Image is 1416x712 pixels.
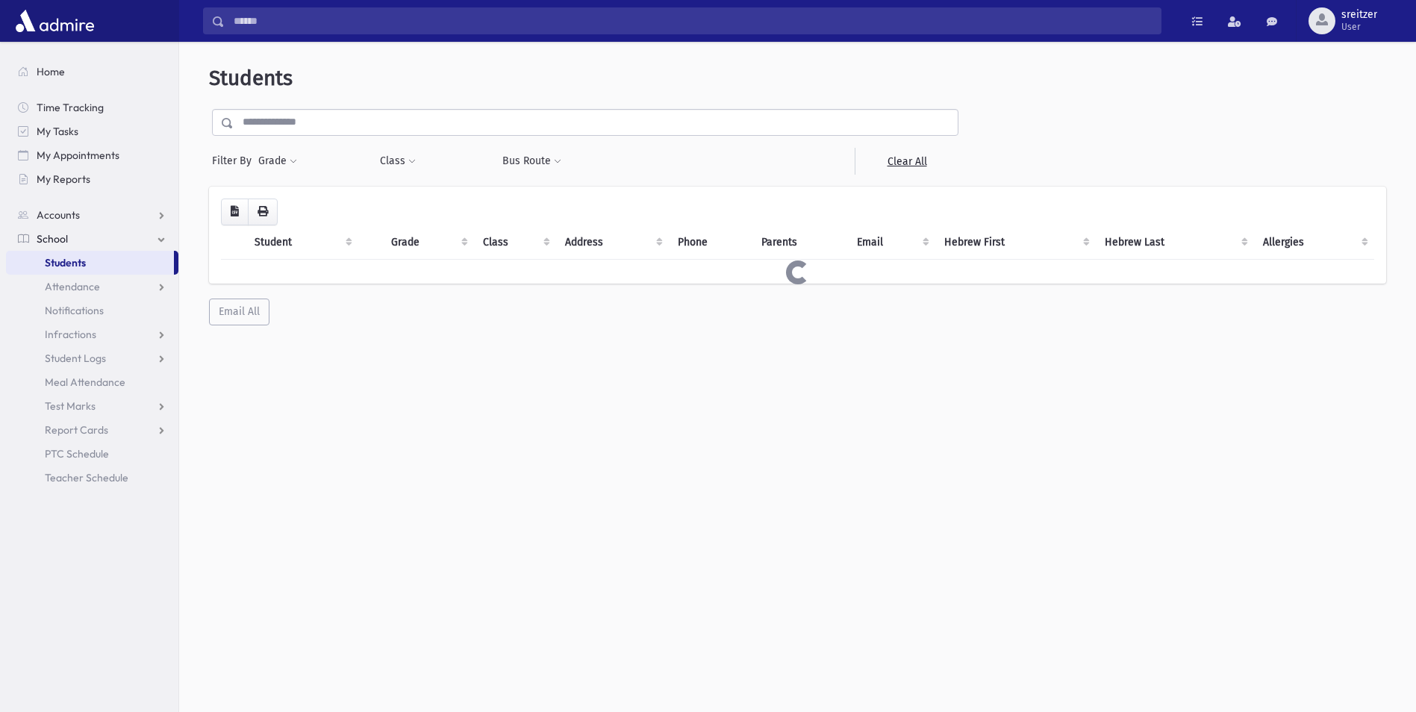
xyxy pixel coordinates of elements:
[212,153,258,169] span: Filter By
[379,148,417,175] button: Class
[6,275,178,299] a: Attendance
[6,322,178,346] a: Infractions
[6,227,178,251] a: School
[382,225,474,260] th: Grade
[45,375,125,389] span: Meal Attendance
[1341,21,1377,33] span: User
[6,60,178,84] a: Home
[6,143,178,167] a: My Appointments
[221,199,249,225] button: CSV
[669,225,752,260] th: Phone
[935,225,1096,260] th: Hebrew First
[37,172,90,186] span: My Reports
[37,232,68,246] span: School
[6,394,178,418] a: Test Marks
[502,148,562,175] button: Bus Route
[209,66,293,90] span: Students
[6,418,178,442] a: Report Cards
[6,96,178,119] a: Time Tracking
[556,225,669,260] th: Address
[6,442,178,466] a: PTC Schedule
[248,199,278,225] button: Print
[6,346,178,370] a: Student Logs
[37,208,80,222] span: Accounts
[45,447,109,460] span: PTC Schedule
[6,251,174,275] a: Students
[752,225,848,260] th: Parents
[246,225,358,260] th: Student
[258,148,298,175] button: Grade
[12,6,98,36] img: AdmirePro
[848,225,935,260] th: Email
[45,352,106,365] span: Student Logs
[6,299,178,322] a: Notifications
[45,399,96,413] span: Test Marks
[209,299,269,325] button: Email All
[1096,225,1254,260] th: Hebrew Last
[45,304,104,317] span: Notifications
[225,7,1161,34] input: Search
[37,125,78,138] span: My Tasks
[45,280,100,293] span: Attendance
[6,370,178,394] a: Meal Attendance
[45,423,108,437] span: Report Cards
[1254,225,1374,260] th: Allergies
[45,328,96,341] span: Infractions
[6,203,178,227] a: Accounts
[1341,9,1377,21] span: sreitzer
[855,148,958,175] a: Clear All
[6,119,178,143] a: My Tasks
[37,65,65,78] span: Home
[45,471,128,484] span: Teacher Schedule
[45,256,86,269] span: Students
[37,101,104,114] span: Time Tracking
[37,149,119,162] span: My Appointments
[474,225,556,260] th: Class
[6,167,178,191] a: My Reports
[6,466,178,490] a: Teacher Schedule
